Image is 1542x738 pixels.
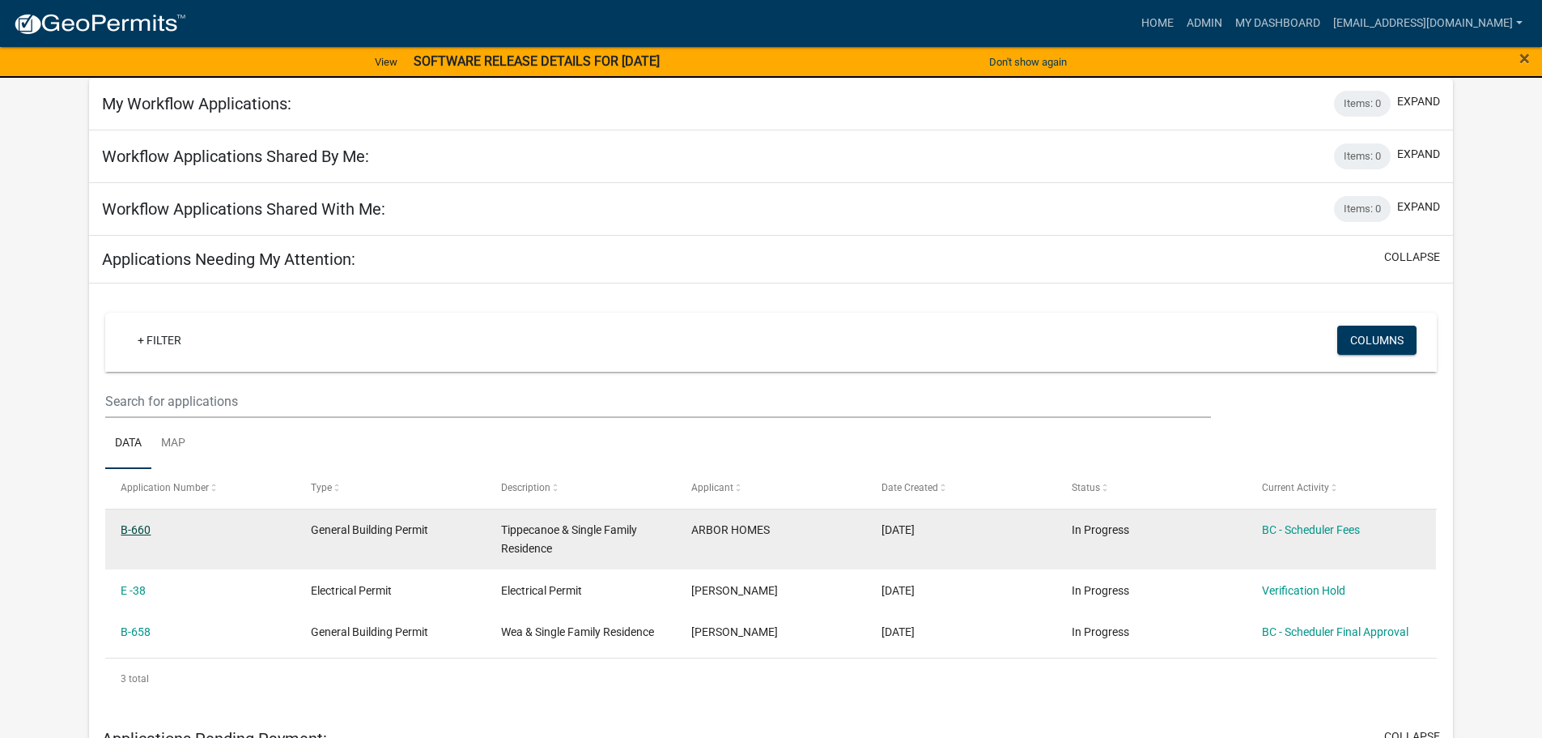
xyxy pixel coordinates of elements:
[1397,93,1440,110] button: expand
[1056,469,1246,508] datatable-header-cell: Status
[866,469,1056,508] datatable-header-cell: Date Created
[1262,482,1329,493] span: Current Activity
[121,584,146,597] a: E -38
[151,418,195,470] a: Map
[311,482,332,493] span: Type
[125,326,194,355] a: + Filter
[121,523,151,536] a: B-660
[121,482,209,493] span: Application Number
[1229,8,1327,39] a: My Dashboard
[1072,523,1129,536] span: In Progress
[311,523,428,536] span: General Building Permit
[1384,249,1440,266] button: collapse
[691,625,778,638] span: Jessica Ritchie
[105,469,295,508] datatable-header-cell: Application Number
[881,523,915,536] span: 09/08/2025
[1072,625,1129,638] span: In Progress
[105,385,1210,418] input: Search for applications
[881,584,915,597] span: 09/08/2025
[1262,625,1408,638] a: BC - Scheduler Final Approval
[311,584,392,597] span: Electrical Permit
[501,523,637,555] span: Tippecanoe & Single Family Residence
[691,482,733,493] span: Applicant
[1334,196,1391,222] div: Items: 0
[881,482,938,493] span: Date Created
[691,523,770,536] span: ARBOR HOMES
[1072,482,1100,493] span: Status
[1135,8,1180,39] a: Home
[1334,143,1391,169] div: Items: 0
[1327,8,1529,39] a: [EMAIL_ADDRESS][DOMAIN_NAME]
[486,469,676,508] datatable-header-cell: Description
[121,625,151,638] a: B-658
[1262,523,1360,536] a: BC - Scheduler Fees
[1072,584,1129,597] span: In Progress
[1519,49,1530,68] button: Close
[295,469,486,508] datatable-header-cell: Type
[102,94,291,113] h5: My Workflow Applications:
[1397,146,1440,163] button: expand
[89,284,1453,715] div: collapse
[501,625,654,638] span: Wea & Single Family Residence
[983,49,1073,75] button: Don't show again
[1180,8,1229,39] a: Admin
[1519,47,1530,70] span: ×
[501,482,550,493] span: Description
[102,250,355,269] h5: Applications Needing My Attention:
[368,49,404,75] a: View
[1337,326,1417,355] button: Columns
[501,584,582,597] span: Electrical Permit
[105,659,1437,699] div: 3 total
[102,147,369,166] h5: Workflow Applications Shared By Me:
[1397,198,1440,215] button: expand
[311,625,428,638] span: General Building Permit
[691,584,778,597] span: Shane Weist
[1246,469,1436,508] datatable-header-cell: Current Activity
[414,53,660,69] strong: SOFTWARE RELEASE DETAILS FOR [DATE]
[105,418,151,470] a: Data
[676,469,866,508] datatable-header-cell: Applicant
[1334,91,1391,117] div: Items: 0
[1262,584,1345,597] a: Verification Hold
[102,199,385,219] h5: Workflow Applications Shared With Me:
[881,625,915,638] span: 09/08/2025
